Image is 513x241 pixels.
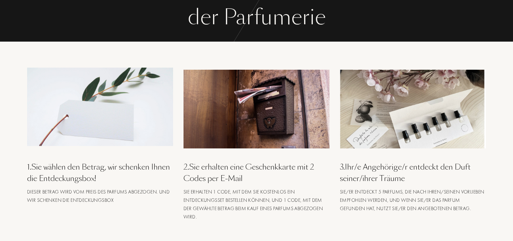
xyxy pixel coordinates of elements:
[340,70,486,148] img: gift_3.jpg
[27,188,173,204] div: Dieser Betrag wird vom Preis des Parfums abgezogen. Und wir schenken die Entdeckungsbox
[22,3,491,31] div: der Parfumerie
[340,188,486,213] div: Sie/er entdeckt 5 Parfums, die nach ihren/seinen Vorlieben empfohlen werden, und wenn sie/er das ...
[340,161,486,184] div: 3 . Ihr/e Angehörige/r entdeckt den Duft seiner/ihrer Träume
[27,68,173,146] img: gift_1.jpg
[184,70,329,148] img: gift_2.jpg
[184,161,329,184] div: 2 . Sie erhalten eine Geschenkkarte mit 2 Codes per E-Mail
[184,188,329,221] div: Sie erhalten 1 Code, mit dem Sie kostenlos ein Entdeckungsset bestellen können, und 1 Code, mit d...
[27,161,173,184] div: 1 . Sie wählen den Betrag, wir schenken Ihnen die Entdeckungsbox!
